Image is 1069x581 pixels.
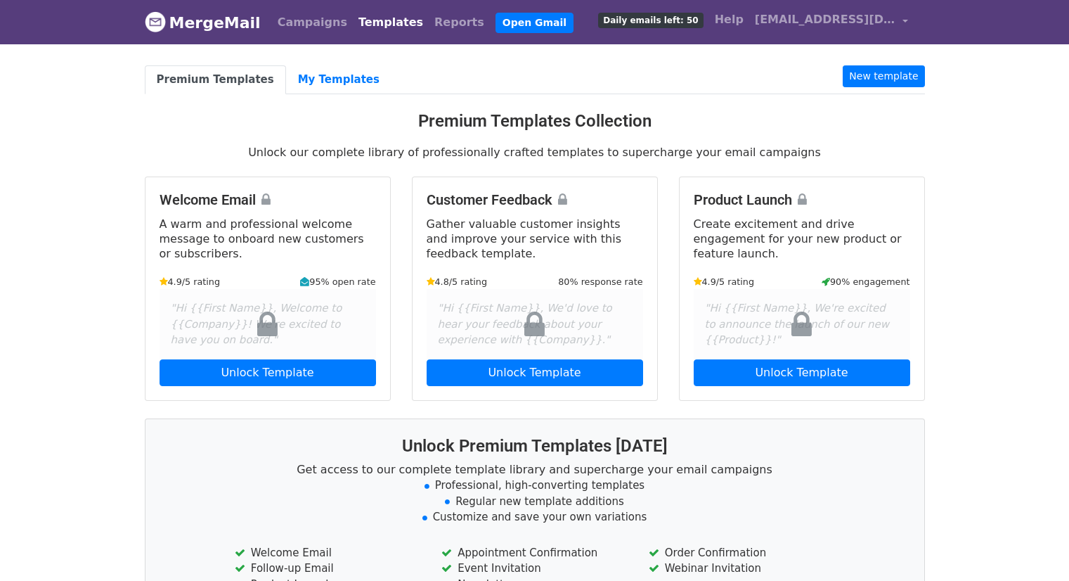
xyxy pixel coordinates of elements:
img: MergeMail logo [145,11,166,32]
p: Unlock our complete library of professionally crafted templates to supercharge your email campaigns [145,145,925,160]
li: Webinar Invitation [649,561,834,577]
small: 4.9/5 rating [694,275,755,288]
a: Open Gmail [495,13,574,33]
a: Unlock Template [160,359,376,386]
div: "Hi {{First Name}}, Welcome to {{Company}}! We're excited to have you on board." [160,289,376,359]
p: Get access to our complete template library and supercharge your email campaigns [162,462,907,477]
small: 4.9/5 rating [160,275,221,288]
a: New template [843,65,924,87]
li: Follow-up Email [235,561,420,577]
p: Create excitement and drive engagement for your new product or feature launch. [694,217,910,261]
li: Regular new template additions [162,494,907,510]
h4: Product Launch [694,191,910,208]
li: Appointment Confirmation [441,545,627,561]
small: 95% open rate [300,275,375,288]
a: Unlock Template [694,359,910,386]
div: "Hi {{First Name}}, We're excited to announce the launch of our new {{Product}}!" [694,289,910,359]
li: Customize and save your own variations [162,509,907,525]
li: Order Confirmation [649,545,834,561]
h4: Welcome Email [160,191,376,208]
small: 90% engagement [822,275,910,288]
a: MergeMail [145,8,261,37]
h3: Unlock Premium Templates [DATE] [162,436,907,456]
a: Campaigns [272,8,353,37]
small: 80% response rate [558,275,642,288]
a: Help [709,6,749,34]
a: Premium Templates [145,65,286,94]
span: [EMAIL_ADDRESS][DOMAIN_NAME] [755,11,895,28]
a: Unlock Template [427,359,643,386]
a: Templates [353,8,429,37]
a: [EMAIL_ADDRESS][DOMAIN_NAME] [749,6,914,39]
a: Reports [429,8,490,37]
li: Welcome Email [235,545,420,561]
h4: Customer Feedback [427,191,643,208]
a: Daily emails left: 50 [592,6,708,34]
small: 4.8/5 rating [427,275,488,288]
h3: Premium Templates Collection [145,111,925,132]
p: Gather valuable customer insights and improve your service with this feedback template. [427,217,643,261]
a: My Templates [286,65,391,94]
li: Event Invitation [441,561,627,577]
li: Professional, high-converting templates [162,478,907,494]
div: "Hi {{First Name}}, We'd love to hear your feedback about your experience with {{Company}}." [427,289,643,359]
span: Daily emails left: 50 [598,13,703,28]
p: A warm and professional welcome message to onboard new customers or subscribers. [160,217,376,261]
